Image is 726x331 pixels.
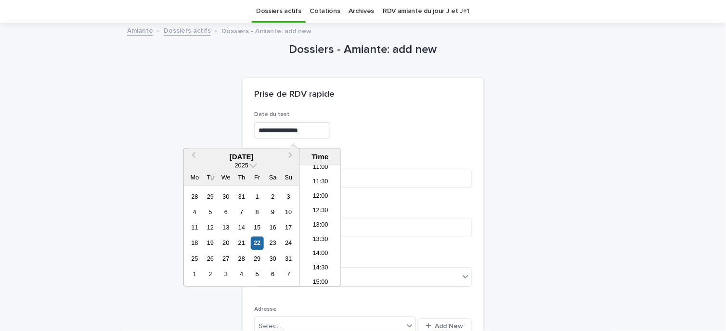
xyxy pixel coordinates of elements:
[220,221,233,234] div: Choose Wednesday, 13 August 2025
[204,221,217,234] div: Choose Tuesday, 12 August 2025
[164,25,211,36] a: Dossiers actifs
[251,190,264,203] div: Choose Friday, 1 August 2025
[266,237,279,250] div: Choose Saturday, 23 August 2025
[204,190,217,203] div: Choose Tuesday, 29 July 2025
[251,268,264,281] div: Choose Friday, 5 September 2025
[266,171,279,184] div: Sa
[235,253,248,266] div: Choose Thursday, 28 August 2025
[282,253,295,266] div: Choose Sunday, 31 August 2025
[251,171,264,184] div: Fr
[254,112,289,117] span: Date du test
[282,221,295,234] div: Choose Sunday, 17 August 2025
[300,161,341,175] li: 11:00
[188,237,201,250] div: Choose Monday, 18 August 2025
[266,205,279,218] div: Choose Saturday, 9 August 2025
[235,221,248,234] div: Choose Thursday, 14 August 2025
[188,190,201,203] div: Choose Monday, 28 July 2025
[282,171,295,184] div: Su
[235,171,248,184] div: Th
[188,268,201,281] div: Choose Monday, 1 September 2025
[185,150,200,165] button: Previous Month
[266,253,279,266] div: Choose Saturday, 30 August 2025
[235,162,248,169] span: 2025
[188,171,201,184] div: Mo
[300,233,341,247] li: 13:30
[220,205,233,218] div: Choose Wednesday, 6 August 2025
[204,237,217,250] div: Choose Tuesday, 19 August 2025
[235,237,248,250] div: Choose Thursday, 21 August 2025
[243,43,483,57] h1: Dossiers - Amiante: add new
[220,171,233,184] div: We
[220,268,233,281] div: Choose Wednesday, 3 September 2025
[220,237,233,250] div: Choose Wednesday, 20 August 2025
[220,190,233,203] div: Choose Wednesday, 30 July 2025
[187,189,296,282] div: month 2025-08
[235,190,248,203] div: Choose Thursday, 31 July 2025
[300,262,341,276] li: 14:30
[235,205,248,218] div: Choose Thursday, 7 August 2025
[251,205,264,218] div: Choose Friday, 8 August 2025
[282,205,295,218] div: Choose Sunday, 10 August 2025
[188,253,201,266] div: Choose Monday, 25 August 2025
[282,190,295,203] div: Choose Sunday, 3 August 2025
[251,237,264,250] div: Choose Friday, 22 August 2025
[184,153,299,161] div: [DATE]
[251,253,264,266] div: Choose Friday, 29 August 2025
[188,221,201,234] div: Choose Monday, 11 August 2025
[300,276,341,291] li: 15:00
[282,237,295,250] div: Choose Sunday, 24 August 2025
[300,247,341,262] li: 14:00
[204,205,217,218] div: Choose Tuesday, 5 August 2025
[300,175,341,190] li: 11:30
[251,221,264,234] div: Choose Friday, 15 August 2025
[300,218,341,233] li: 13:00
[302,153,338,161] div: Time
[127,25,153,36] a: Amiante
[204,268,217,281] div: Choose Tuesday, 2 September 2025
[204,253,217,266] div: Choose Tuesday, 26 August 2025
[220,253,233,266] div: Choose Wednesday, 27 August 2025
[188,205,201,218] div: Choose Monday, 4 August 2025
[235,268,248,281] div: Choose Thursday, 4 September 2025
[254,89,335,100] h2: Prise de RDV rapide
[300,190,341,204] li: 12:00
[266,221,279,234] div: Choose Saturday, 16 August 2025
[435,323,464,330] span: Add New
[284,150,299,165] button: Next Month
[204,171,217,184] div: Tu
[300,204,341,218] li: 12:30
[221,25,311,36] p: Dossiers - Amiante: add new
[266,190,279,203] div: Choose Saturday, 2 August 2025
[254,306,277,312] span: Adresse
[266,268,279,281] div: Choose Saturday, 6 September 2025
[282,268,295,281] div: Choose Sunday, 7 September 2025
